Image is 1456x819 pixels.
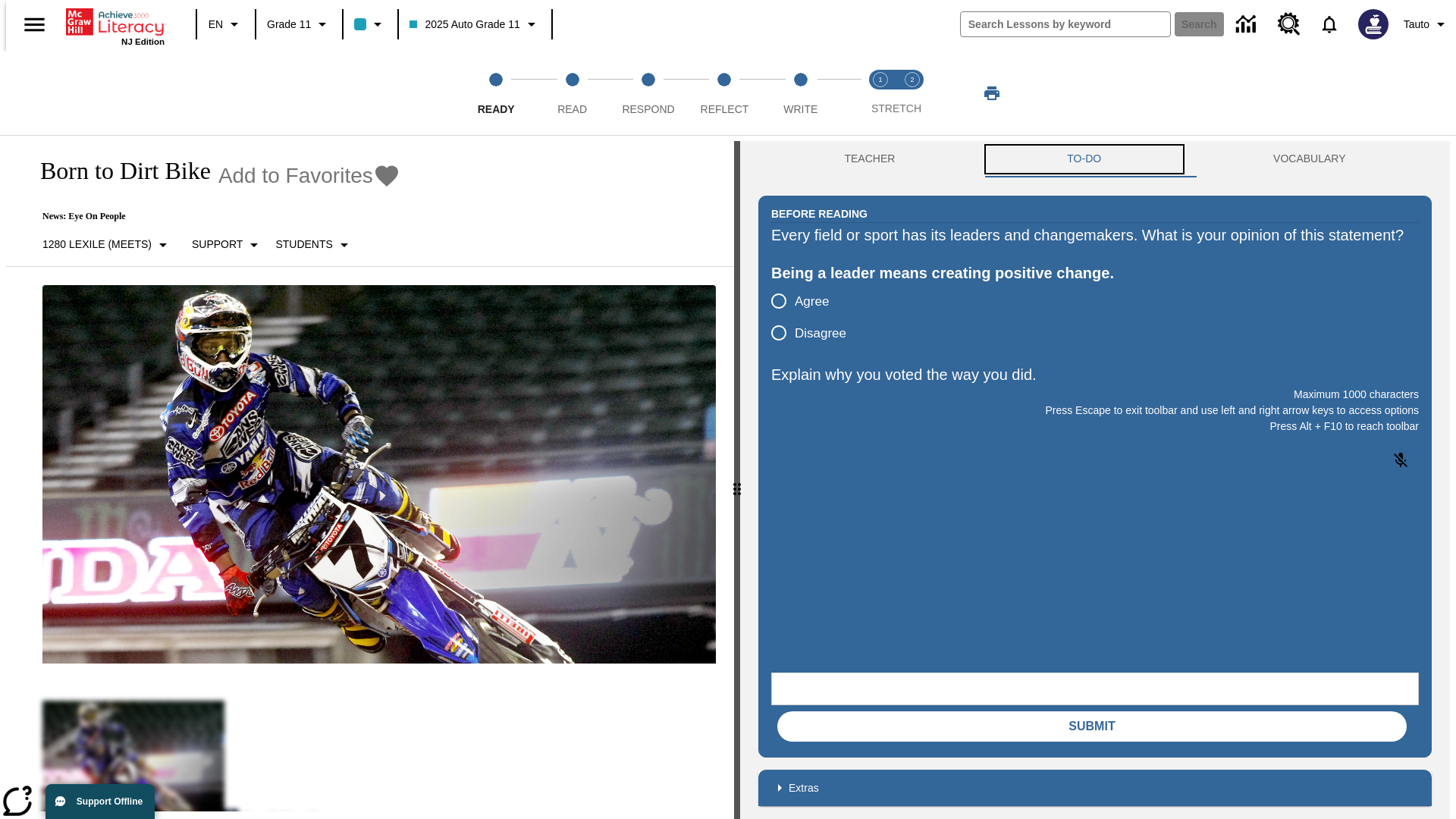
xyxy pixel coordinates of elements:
[604,52,692,135] button: Respond step 3 of 5
[1310,5,1349,44] a: Notifications
[701,103,749,115] span: Reflect
[42,237,152,253] p: 1280 Lexile (Meets)
[771,419,1419,435] p: Press Alt + F10 to reach toolbar
[858,52,902,135] button: Stretch Read step 1 of 2
[771,261,1419,285] div: Being a leader means creating positive change.
[758,141,981,177] button: Teacher
[771,285,858,349] div: poll
[77,796,143,807] span: Support Offline
[192,237,243,253] p: Support
[186,231,269,259] button: Scaffolds, Support
[734,141,740,819] div: Press Enter or Spacebar and then press right and left arrow keys to move the slider
[275,237,332,253] p: Students
[557,103,587,115] span: Read
[795,292,829,312] span: Agree
[45,784,155,819] button: Support Offline
[24,157,211,185] h1: Born to Dirt Bike
[968,80,1016,107] button: Print
[771,387,1419,403] p: Maximum 1000 characters
[777,711,1407,742] button: Submit
[528,52,616,135] button: Read step 2 of 5
[680,52,768,135] button: Reflect step 4 of 5
[66,5,165,46] div: Home
[121,37,165,46] span: NJ Edition
[878,76,882,83] text: 1
[452,52,540,135] button: Ready step 1 of 5
[622,103,674,115] span: Respond
[403,11,546,38] button: Class: 2025 Auto Grade 11, Select your class
[783,103,817,115] span: Write
[267,17,311,33] span: Grade 11
[757,52,845,135] button: Write step 5 of 5
[218,162,400,189] button: Add to Favorites - Born to Dirt Bike
[1398,11,1456,38] button: Profile/Settings
[202,11,250,38] button: Language: EN, Select a language
[409,17,519,33] span: 2025 Auto Grade 11
[42,285,716,664] img: Motocross racer James Stewart flies through the air on his dirt bike.
[1188,141,1432,177] button: VOCABULARY
[12,2,57,47] button: Open side menu
[36,231,178,259] button: Select Lexile, 1280 Lexile (Meets)
[478,103,515,115] span: Ready
[261,11,337,38] button: Grade: Grade 11, Select a grade
[6,12,221,26] body: Explain why you voted the way you did. Maximum 1000 characters Press Alt + F10 to reach toolbar P...
[209,17,223,33] span: EN
[24,211,400,222] p: News: Eye On People
[789,780,819,796] p: Extras
[795,324,846,344] span: Disagree
[961,12,1170,36] input: search field
[1382,442,1419,479] button: Click to activate and allow voice recognition
[348,11,393,38] button: Class color is light blue. Change class color
[1358,9,1389,39] img: Avatar
[981,141,1188,177] button: TO-DO
[218,164,373,188] span: Add to Favorites
[871,102,921,115] span: STRETCH
[1227,4,1269,45] a: Data Center
[269,231,359,259] button: Select Student
[6,141,734,811] div: reading
[771,223,1419,247] div: Every field or sport has its leaders and changemakers. What is your opinion of this statement?
[771,362,1419,387] p: Explain why you voted the way you did.
[1349,5,1398,44] button: Select a new avatar
[758,141,1432,177] div: Instructional Panel Tabs
[890,52,934,135] button: Stretch Respond step 2 of 2
[910,76,914,83] text: 2
[1404,17,1429,33] span: Tauto
[1269,4,1310,45] a: Resource Center, Will open in new tab
[771,206,868,222] h2: Before Reading
[740,141,1450,819] div: activity
[771,403,1419,419] p: Press Escape to exit toolbar and use left and right arrow keys to access options
[758,770,1432,806] div: Extras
